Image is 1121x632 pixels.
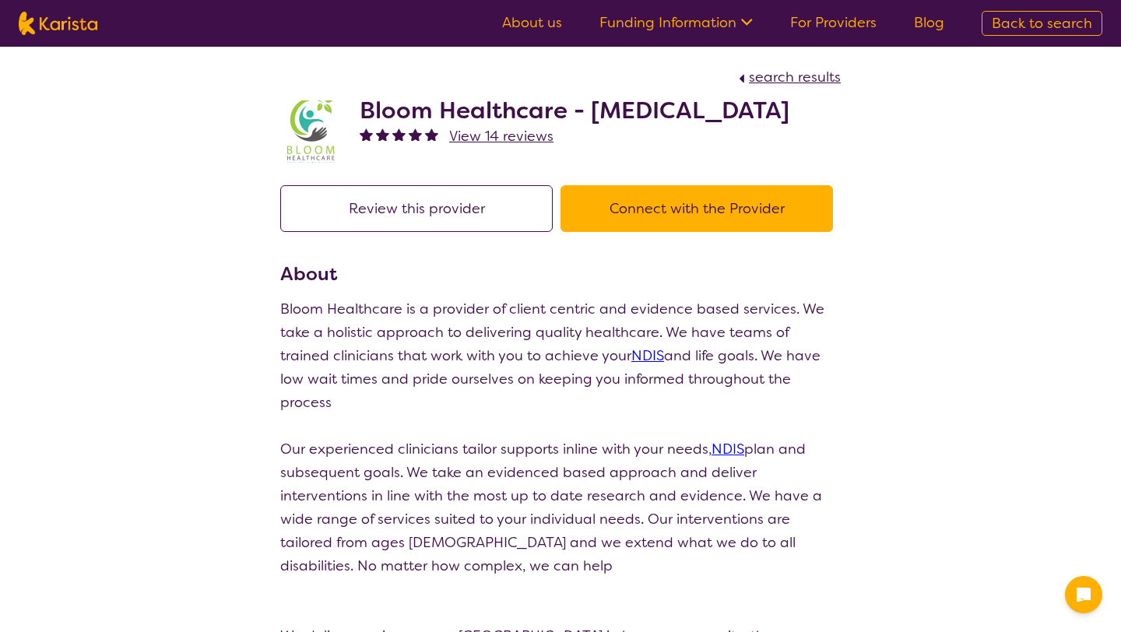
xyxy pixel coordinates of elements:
a: Blog [914,13,944,32]
a: search results [735,68,841,86]
button: Connect with the Provider [560,185,833,232]
span: View 14 reviews [449,127,553,146]
img: fullstar [376,128,389,141]
a: About us [502,13,562,32]
a: Back to search [982,11,1102,36]
img: fullstar [409,128,422,141]
img: fullstar [392,128,406,141]
p: Our experienced clinicians tailor supports inline with your needs, plan and subsequent goals. We ... [280,437,841,578]
a: View 14 reviews [449,125,553,148]
a: NDIS [712,440,744,458]
button: Review this provider [280,185,553,232]
img: fullstar [360,128,373,141]
img: fullstar [425,128,438,141]
h3: About [280,260,841,288]
span: search results [749,68,841,86]
a: Connect with the Provider [560,199,841,218]
p: Bloom Healthcare is a provider of client centric and evidence based services. We take a holistic ... [280,297,841,414]
img: Karista logo [19,12,97,35]
a: For Providers [790,13,877,32]
a: Funding Information [599,13,753,32]
img: kyxjko9qh2ft7c3q1pd9.jpg [280,100,343,163]
span: Back to search [992,14,1092,33]
h2: Bloom Healthcare - [MEDICAL_DATA] [360,97,789,125]
a: NDIS [631,346,664,365]
a: Review this provider [280,199,560,218]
